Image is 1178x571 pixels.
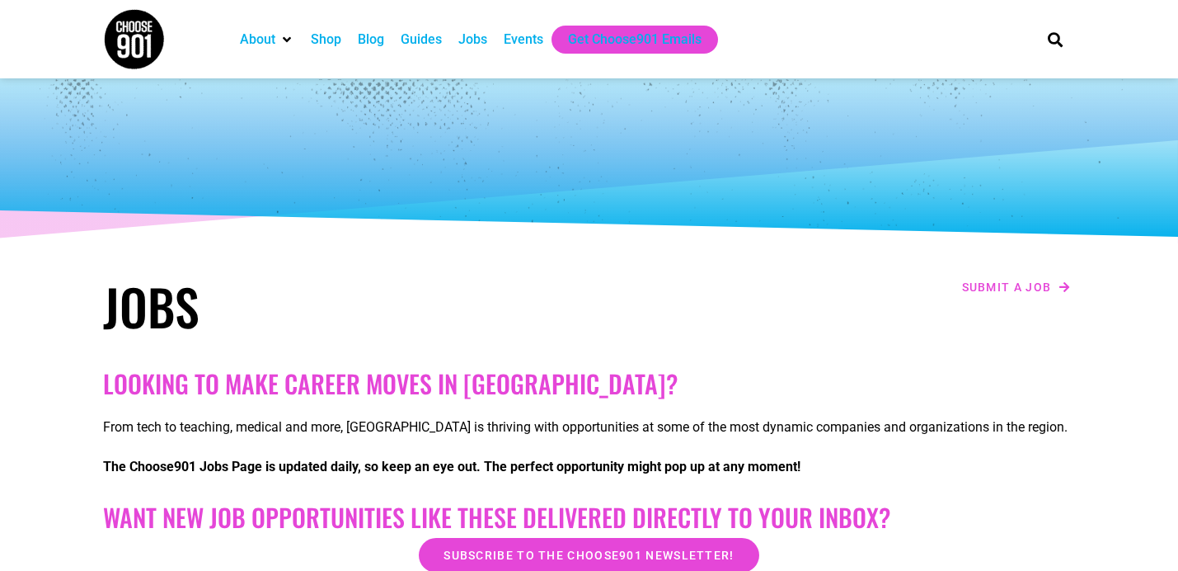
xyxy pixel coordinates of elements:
[358,30,384,50] a: Blog
[458,30,487,50] a: Jobs
[103,503,1076,532] h2: Want New Job Opportunities like these Delivered Directly to your Inbox?
[103,369,1076,399] h2: Looking to make career moves in [GEOGRAPHIC_DATA]?
[240,30,275,50] a: About
[401,30,442,50] a: Guides
[568,30,702,50] a: Get Choose901 Emails
[103,459,800,474] strong: The Choose901 Jobs Page is updated daily, so keep an eye out. The perfect opportunity might pop u...
[504,30,543,50] a: Events
[957,276,1076,298] a: Submit a job
[232,26,303,54] div: About
[311,30,341,50] a: Shop
[232,26,1020,54] nav: Main nav
[962,281,1052,293] span: Submit a job
[1041,26,1068,53] div: Search
[103,418,1076,437] p: From tech to teaching, medical and more, [GEOGRAPHIC_DATA] is thriving with opportunities at some...
[444,550,734,561] span: Subscribe to the Choose901 newsletter!
[103,276,581,336] h1: Jobs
